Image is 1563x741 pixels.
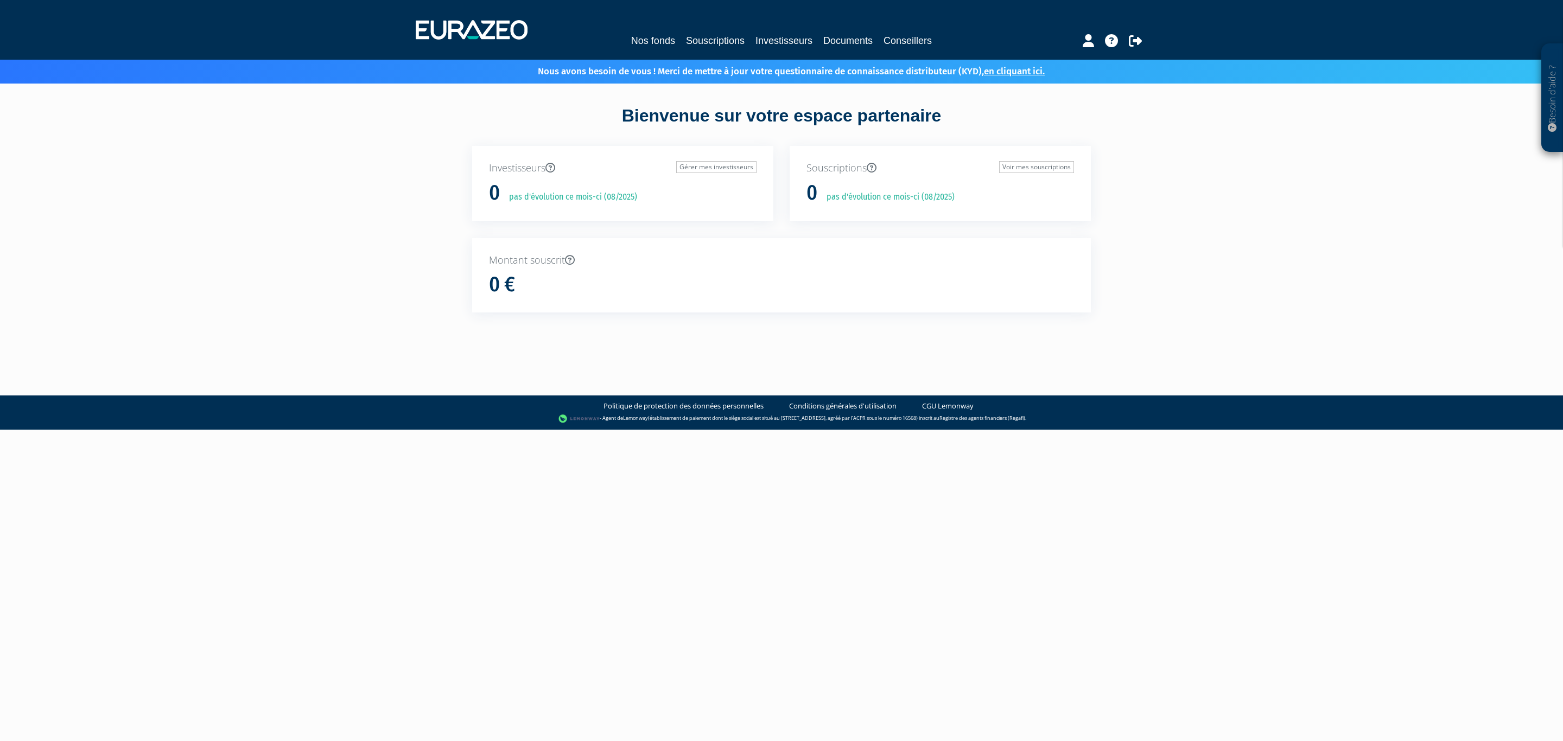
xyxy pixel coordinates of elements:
[623,415,648,422] a: Lemonway
[489,182,500,205] h1: 0
[789,401,897,411] a: Conditions générales d'utilisation
[819,191,955,203] p: pas d'évolution ce mois-ci (08/2025)
[489,253,1074,267] p: Montant souscrit
[489,161,757,175] p: Investisseurs
[464,104,1099,146] div: Bienvenue sur votre espace partenaire
[884,33,932,48] a: Conseillers
[676,161,757,173] a: Gérer mes investisseurs
[631,33,675,48] a: Nos fonds
[806,161,1074,175] p: Souscriptions
[806,182,817,205] h1: 0
[11,413,1552,424] div: - Agent de (établissement de paiement dont le siège social est situé au [STREET_ADDRESS], agréé p...
[939,415,1025,422] a: Registre des agents financiers (Regafi)
[922,401,974,411] a: CGU Lemonway
[823,33,873,48] a: Documents
[755,33,812,48] a: Investisseurs
[416,20,528,40] img: 1732889491-logotype_eurazeo_blanc_rvb.png
[1546,49,1559,147] p: Besoin d'aide ?
[489,273,515,296] h1: 0 €
[686,33,745,48] a: Souscriptions
[984,66,1045,77] a: en cliquant ici.
[999,161,1074,173] a: Voir mes souscriptions
[501,191,637,203] p: pas d'évolution ce mois-ci (08/2025)
[603,401,764,411] a: Politique de protection des données personnelles
[506,62,1045,78] p: Nous avons besoin de vous ! Merci de mettre à jour votre questionnaire de connaissance distribute...
[558,413,600,424] img: logo-lemonway.png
